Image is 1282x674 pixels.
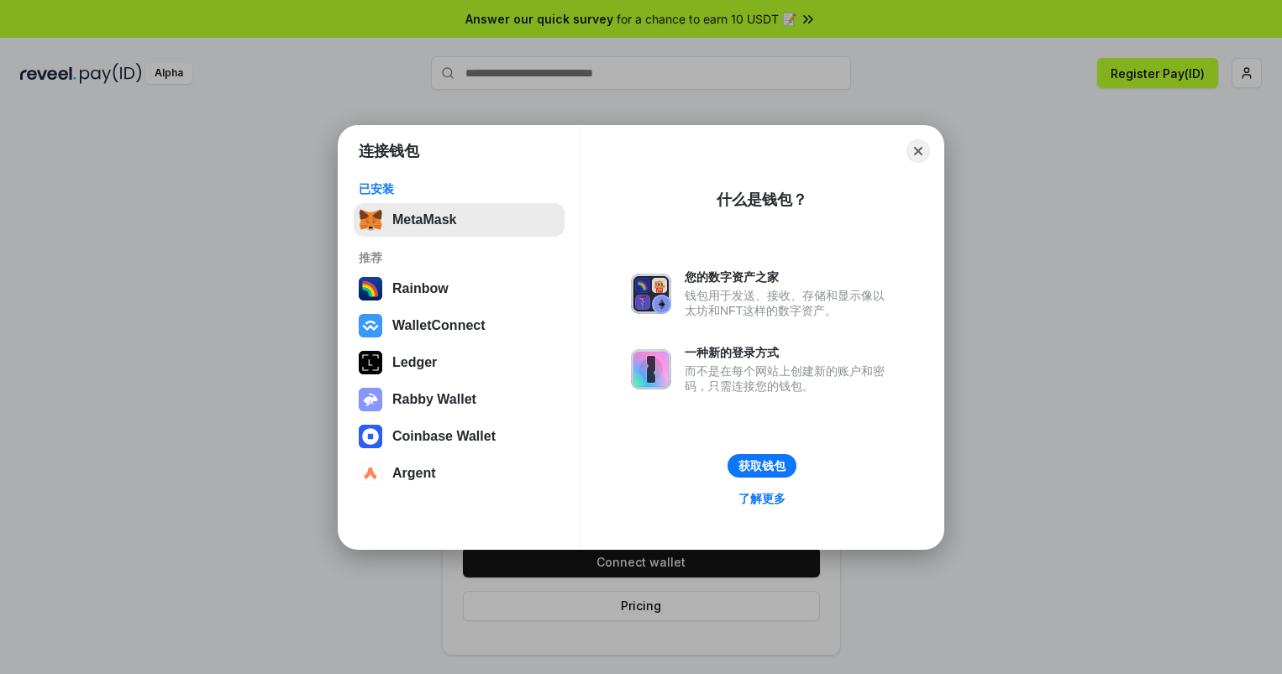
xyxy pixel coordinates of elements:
div: 钱包用于发送、接收、存储和显示像以太坊和NFT这样的数字资产。 [685,288,893,318]
div: Ledger [392,355,437,370]
img: svg+xml,%3Csvg%20xmlns%3D%22http%3A%2F%2Fwww.w3.org%2F2000%2Fsvg%22%20width%3D%2228%22%20height%3... [359,351,382,374]
img: svg+xml,%3Csvg%20xmlns%3D%22http%3A%2F%2Fwww.w3.org%2F2000%2Fsvg%22%20fill%3D%22none%22%20viewBox... [359,388,382,411]
img: svg+xml,%3Csvg%20width%3D%2228%22%20height%3D%2228%22%20viewBox%3D%220%200%2028%2028%22%20fill%3D... [359,462,382,485]
div: 什么是钱包？ [717,190,807,210]
button: Coinbase Wallet [354,420,565,453]
div: 推荐 [359,250,560,265]
button: Argent [354,457,565,490]
button: MetaMask [354,203,565,237]
div: 已安装 [359,181,560,196]
div: WalletConnect [392,318,486,333]
div: MetaMask [392,212,456,227]
button: WalletConnect [354,309,565,342]
button: Rabby Wallet [354,383,565,416]
div: 而不是在每个网站上创建新的账户和密码，只需连接您的钱包。 [685,363,893,394]
img: svg+xml,%3Csvg%20fill%3D%22none%22%20height%3D%2233%22%20viewBox%3D%220%200%2035%2033%22%20width%... [359,208,382,232]
img: svg+xml,%3Csvg%20width%3D%22120%22%20height%3D%22120%22%20viewBox%3D%220%200%20120%20120%22%20fil... [359,277,382,300]
button: Close [906,139,930,163]
div: 获取钱包 [738,458,785,473]
button: 获取钱包 [728,454,796,478]
button: Ledger [354,346,565,379]
div: 了解更多 [738,491,785,506]
h1: 连接钱包 [359,141,419,161]
div: Rainbow [392,281,449,296]
a: 了解更多 [728,488,796,509]
div: Coinbase Wallet [392,429,496,444]
img: svg+xml,%3Csvg%20width%3D%2228%22%20height%3D%2228%22%20viewBox%3D%220%200%2028%2028%22%20fill%3D... [359,425,382,448]
img: svg+xml,%3Csvg%20width%3D%2228%22%20height%3D%2228%22%20viewBox%3D%220%200%2028%2028%22%20fill%3D... [359,314,382,337]
button: Rainbow [354,272,565,306]
div: 一种新的登录方式 [685,345,893,360]
div: Rabby Wallet [392,392,476,407]
div: 您的数字资产之家 [685,269,893,285]
div: Argent [392,466,436,481]
img: svg+xml,%3Csvg%20xmlns%3D%22http%3A%2F%2Fwww.w3.org%2F2000%2Fsvg%22%20fill%3D%22none%22%20viewBox... [631,349,671,389]
img: svg+xml,%3Csvg%20xmlns%3D%22http%3A%2F%2Fwww.w3.org%2F2000%2Fsvg%22%20fill%3D%22none%22%20viewBox... [631,274,671,314]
